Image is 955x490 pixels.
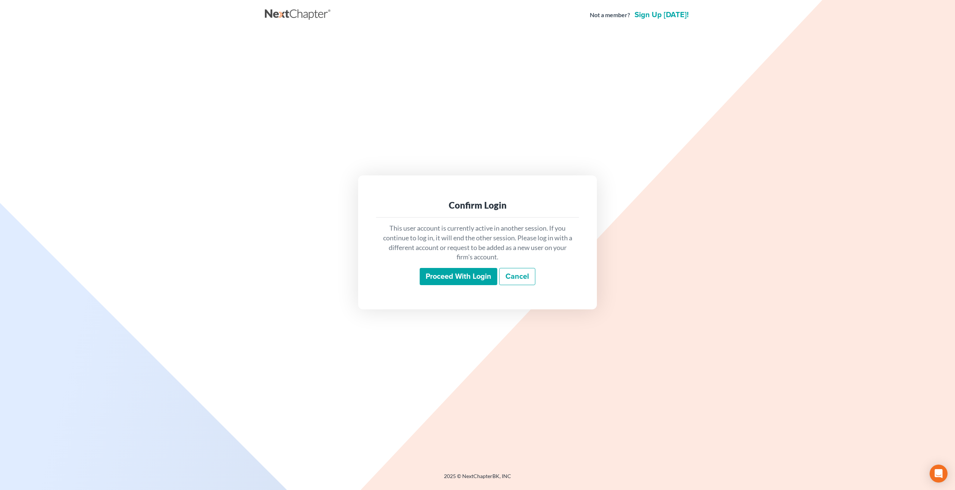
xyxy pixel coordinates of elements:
[382,224,573,262] p: This user account is currently active in another session. If you continue to log in, it will end ...
[499,268,535,285] a: Cancel
[590,11,630,19] strong: Not a member?
[930,465,948,483] div: Open Intercom Messenger
[382,199,573,211] div: Confirm Login
[633,11,690,19] a: Sign up [DATE]!
[265,472,690,486] div: 2025 © NextChapterBK, INC
[420,268,497,285] input: Proceed with login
